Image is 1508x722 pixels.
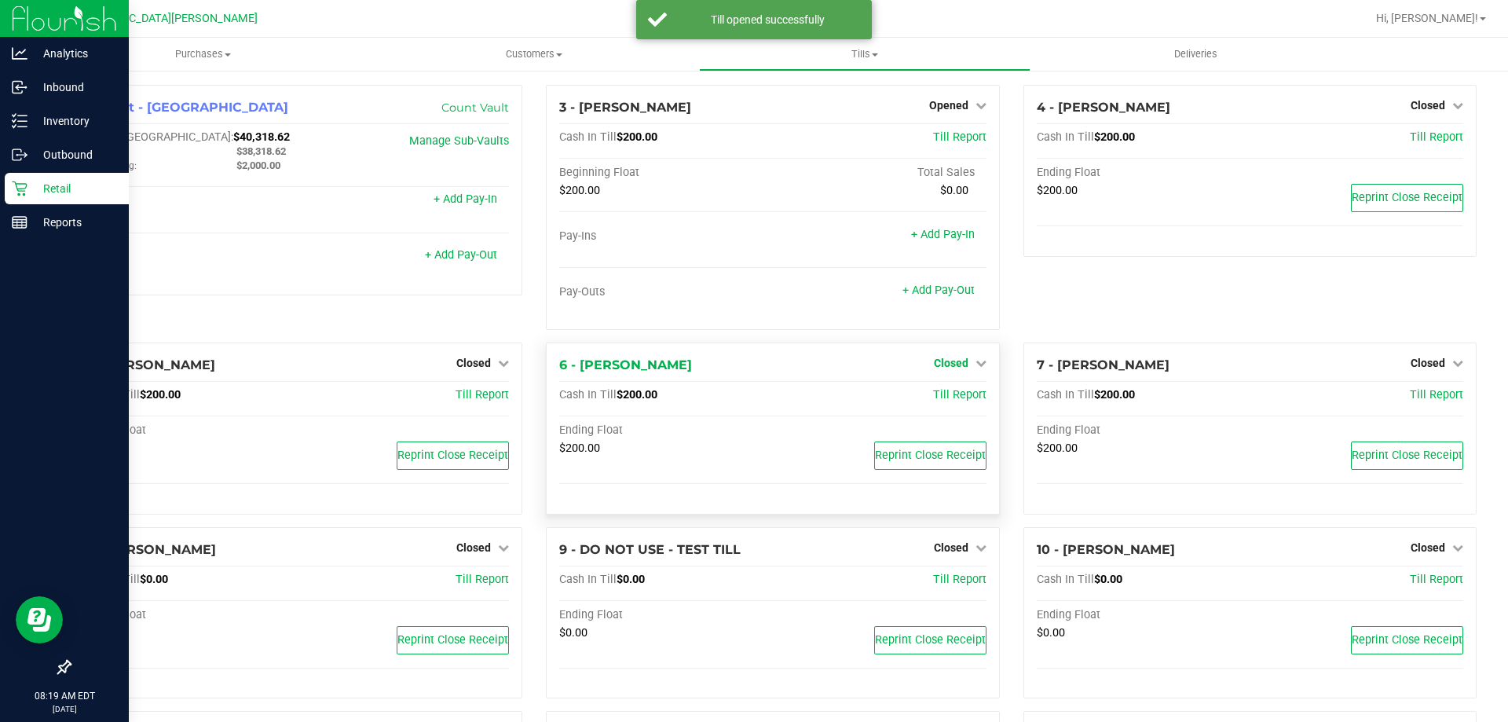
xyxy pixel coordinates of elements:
button: Reprint Close Receipt [397,442,509,470]
a: Deliveries [1030,38,1361,71]
span: Customers [369,47,698,61]
a: Till Report [456,388,509,401]
span: Reprint Close Receipt [875,449,986,462]
span: Till Report [1410,388,1463,401]
span: $200.00 [617,130,657,144]
span: 1 - Vault - [GEOGRAPHIC_DATA] [82,100,288,115]
span: Closed [1411,357,1445,369]
a: Purchases [38,38,368,71]
div: Pay-Outs [559,285,773,299]
iframe: Resource center [16,596,63,643]
button: Reprint Close Receipt [397,626,509,654]
span: Cash In Till [1037,388,1094,401]
button: Reprint Close Receipt [1351,442,1463,470]
button: Reprint Close Receipt [874,442,986,470]
span: $38,318.62 [236,145,286,157]
span: 8 - [PERSON_NAME] [82,542,216,557]
span: Closed [1411,99,1445,112]
span: $200.00 [1094,130,1135,144]
inline-svg: Inventory [12,113,27,129]
inline-svg: Analytics [12,46,27,61]
span: 6 - [PERSON_NAME] [559,357,692,372]
inline-svg: Inbound [12,79,27,95]
span: 3 - [PERSON_NAME] [559,100,691,115]
span: Cash In Till [559,573,617,586]
span: $0.00 [1094,573,1122,586]
span: Cash In Till [559,130,617,144]
span: $40,318.62 [233,130,290,144]
div: Ending Float [1037,423,1250,438]
span: Closed [456,357,491,369]
span: Opened [929,99,968,112]
span: Reprint Close Receipt [397,633,508,647]
p: Retail [27,179,122,198]
div: Ending Float [559,608,773,622]
span: $200.00 [617,388,657,401]
span: Closed [1411,541,1445,554]
p: [DATE] [7,703,122,715]
span: $200.00 [559,442,600,455]
a: Till Report [933,573,986,586]
p: 08:19 AM EDT [7,689,122,703]
div: Total Sales [773,166,986,180]
span: Closed [456,541,491,554]
a: Till Report [933,130,986,144]
span: Tills [700,47,1029,61]
span: $200.00 [1037,442,1078,455]
span: Cash In Till [1037,573,1094,586]
p: Reports [27,213,122,232]
span: Reprint Close Receipt [1352,191,1462,204]
button: Reprint Close Receipt [1351,626,1463,654]
inline-svg: Retail [12,181,27,196]
span: Cash In Till [559,388,617,401]
p: Inventory [27,112,122,130]
div: Ending Float [1037,608,1250,622]
span: Cash In Till [1037,130,1094,144]
span: $200.00 [1037,184,1078,197]
a: + Add Pay-Out [902,284,975,297]
span: Purchases [38,47,368,61]
span: 7 - [PERSON_NAME] [1037,357,1169,372]
div: Ending Float [82,608,296,622]
span: $0.00 [1037,626,1065,640]
span: $0.00 [559,626,587,640]
span: 5 - [PERSON_NAME] [82,357,215,372]
span: [GEOGRAPHIC_DATA][PERSON_NAME] [64,12,258,25]
a: Tills [699,38,1030,71]
a: + Add Pay-In [434,192,497,206]
a: Till Report [1410,573,1463,586]
p: Inbound [27,78,122,97]
span: Reprint Close Receipt [1352,449,1462,462]
span: $200.00 [140,388,181,401]
span: Hi, [PERSON_NAME]! [1376,12,1478,24]
span: $0.00 [940,184,968,197]
div: Ending Float [1037,166,1250,180]
span: Reprint Close Receipt [875,633,986,647]
a: Count Vault [441,101,509,115]
span: $0.00 [617,573,645,586]
a: + Add Pay-Out [425,248,497,262]
div: Pay-Ins [559,229,773,244]
div: Pay-Outs [82,250,296,264]
span: $2,000.00 [236,159,280,171]
a: Customers [368,38,699,71]
div: Ending Float [82,423,296,438]
span: Deliveries [1153,47,1239,61]
p: Analytics [27,44,122,63]
span: Reprint Close Receipt [1352,633,1462,647]
a: Till Report [933,388,986,401]
div: Till opened successfully [675,12,860,27]
span: $200.00 [1094,388,1135,401]
p: Outbound [27,145,122,164]
span: Closed [934,541,968,554]
span: Closed [934,357,968,369]
a: + Add Pay-In [911,228,975,241]
span: Cash In [GEOGRAPHIC_DATA]: [82,130,233,144]
span: Reprint Close Receipt [397,449,508,462]
a: Till Report [1410,130,1463,144]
